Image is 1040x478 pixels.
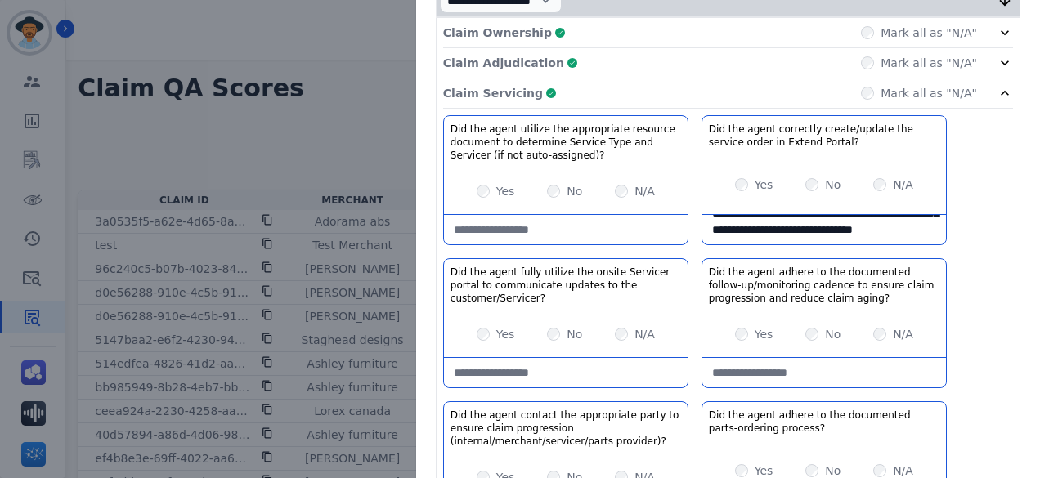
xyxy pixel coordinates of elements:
h3: Did the agent correctly create/update the service order in Extend Portal? [709,123,939,149]
label: Mark all as "N/A" [881,25,977,41]
label: Mark all as "N/A" [881,55,977,71]
label: No [825,176,841,193]
label: No [567,326,582,342]
label: Mark all as "N/A" [881,85,977,101]
label: Yes [755,176,773,193]
p: Claim Servicing [443,85,543,101]
label: No [567,183,582,199]
h3: Did the agent utilize the appropriate resource document to determine Service Type and Servicer (i... [451,123,681,162]
label: No [825,326,841,342]
label: N/A [893,176,913,193]
label: Yes [496,326,515,342]
label: Yes [496,183,515,199]
p: Claim Ownership [443,25,552,41]
label: N/A [634,183,655,199]
label: N/A [893,326,913,342]
h3: Did the agent contact the appropriate party to ensure claim progression (internal/merchant/servic... [451,409,681,448]
h3: Did the agent fully utilize the onsite Servicer portal to communicate updates to the customer/Ser... [451,266,681,305]
label: Yes [755,326,773,342]
h3: Did the agent adhere to the documented parts-ordering process? [709,409,939,435]
p: Claim Adjudication [443,55,564,71]
h3: Did the agent adhere to the documented follow-up/monitoring cadence to ensure claim progression a... [709,266,939,305]
label: N/A [634,326,655,342]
